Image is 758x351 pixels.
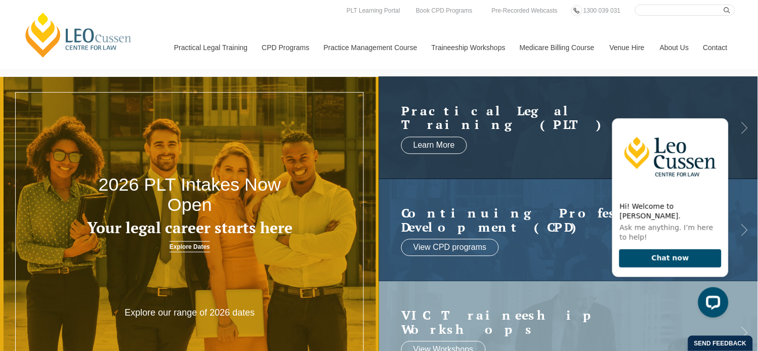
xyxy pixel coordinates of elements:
p: Explore our range of 2026 dates [114,307,266,319]
iframe: LiveChat chat widget [604,110,733,326]
a: View CPD programs [401,239,499,256]
a: Learn More [401,137,467,154]
a: VIC Traineeship Workshops [401,309,715,336]
a: Contact [696,26,735,69]
a: Pre-Recorded Webcasts [489,5,561,16]
a: About Us [652,26,696,69]
a: Practical LegalTraining (PLT) [401,104,715,131]
span: 1300 039 031 [583,7,620,14]
h2: Practical Legal Training (PLT) [401,104,715,131]
a: Practice Management Course [316,26,424,69]
a: Venue Hire [602,26,652,69]
a: Practical Legal Training [166,26,255,69]
a: CPD Programs [254,26,316,69]
a: [PERSON_NAME] Centre for Law [23,11,135,59]
h2: Continuing Professional Development (CPD) [401,206,715,234]
a: Traineeship Workshops [424,26,512,69]
a: Explore Dates [170,241,210,252]
a: Medicare Billing Course [512,26,602,69]
h3: Your legal career starts here [76,220,304,236]
a: Continuing ProfessionalDevelopment (CPD) [401,206,715,234]
a: 1300 039 031 [581,5,623,16]
a: Book CPD Programs [413,5,475,16]
a: PLT Learning Portal [344,5,403,16]
h2: 2026 PLT Intakes Now Open [76,174,304,214]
